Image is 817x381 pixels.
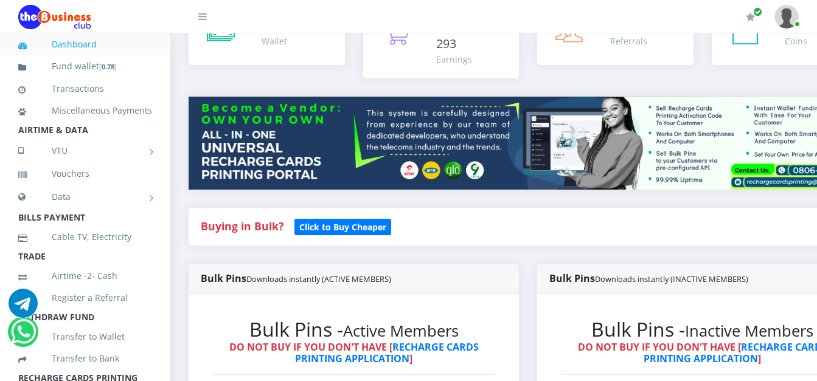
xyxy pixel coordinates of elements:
[201,219,283,233] strong: Buying in Bulk?
[213,318,495,341] h2: Bulk Pins -
[18,345,152,372] a: Transfer to Bank
[229,340,479,365] strong: DO NOT BUY IF YOU DON'T HAVE [ ]
[262,35,287,47] div: Wallet
[18,75,152,103] a: Transactions
[343,320,459,342] small: Active Members
[18,262,152,290] a: Airtime -2- Cash
[11,326,36,346] a: Chat for support
[18,284,152,312] a: Register a Referral
[18,182,152,212] a: Data
[18,136,152,166] a: VTU
[189,4,345,65] a: ₦1 Wallet
[753,7,762,16] span: Renew/Upgrade Subscription
[774,5,799,29] img: User
[18,323,152,351] a: Transfer to Wallet
[18,223,152,251] a: Cable TV, Electricity
[18,30,152,58] a: Dashboard
[549,272,748,285] strong: Bulk Pins
[246,273,391,284] small: Downloads instantly (ACTIVE MEMBERS)
[363,4,520,78] a: ₦417.11/₦1,293 Earnings
[785,35,807,47] div: Coins
[18,5,91,29] img: Logo
[9,298,38,318] a: Chat for support
[294,219,391,233] a: Click to Buy Cheaper
[299,221,386,233] b: Click to Buy Cheaper
[685,320,813,342] small: Inactive Members
[610,35,647,47] div: Referrals
[18,52,152,81] a: Fund wallet[0.78]
[18,160,152,188] a: Vouchers
[201,272,391,285] strong: Bulk Pins
[746,12,755,22] i: Renew/Upgrade Subscription
[18,97,152,125] a: Miscellaneous Payments
[99,62,117,71] small: [ ]
[595,273,748,284] small: Downloads instantly (INACTIVE MEMBERS)
[436,53,507,66] div: Earnings
[102,62,114,71] b: 0.78
[295,340,479,365] a: RECHARGE CARDS PRINTING APPLICATION
[537,4,694,65] a: 0/0 Referrals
